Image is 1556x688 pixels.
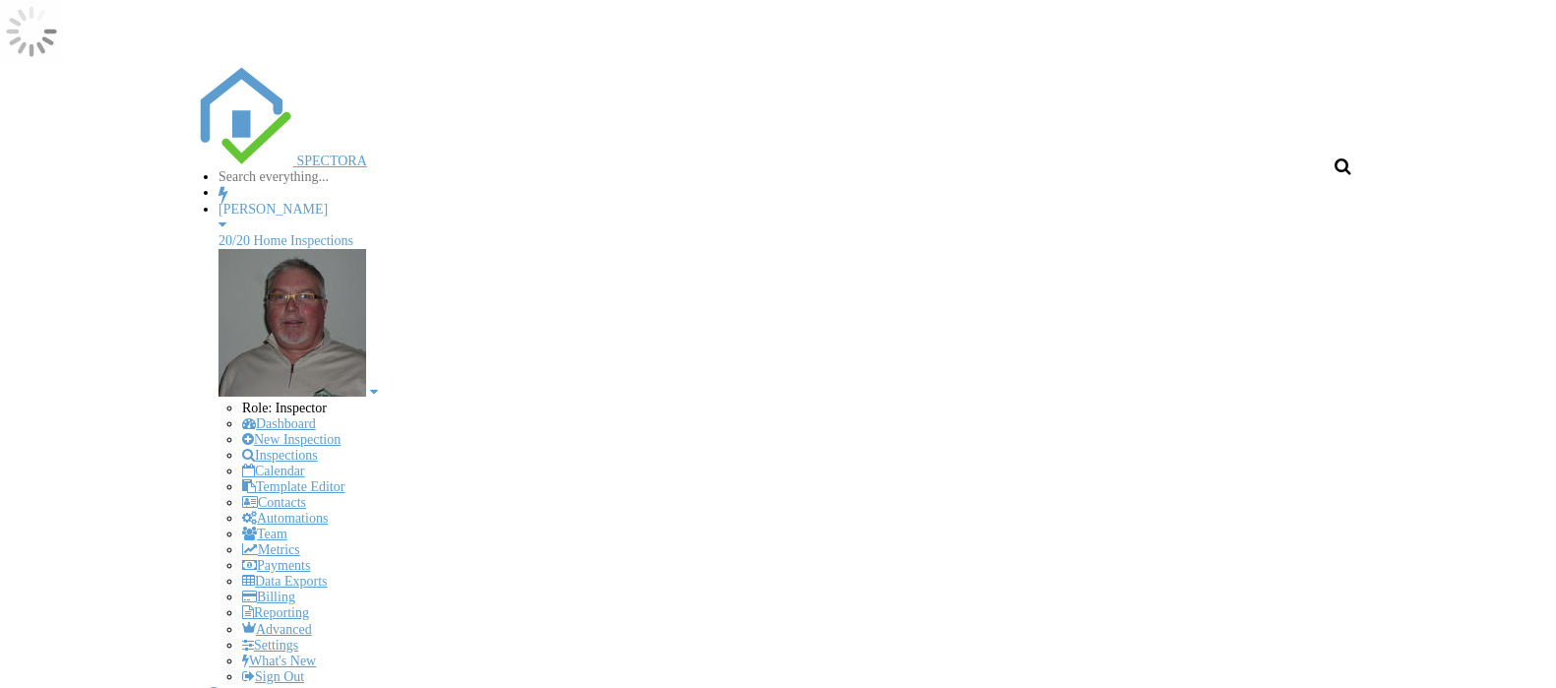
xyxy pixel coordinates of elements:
a: New Inspection [242,432,341,447]
a: Calendar [242,464,305,478]
a: Settings [242,638,298,653]
a: Dashboard [242,416,316,431]
img: 001.jpg [218,249,366,397]
a: Billing [242,590,295,604]
a: SPECTORA [195,154,367,168]
a: Sign Out [242,669,304,684]
a: Inspections [242,448,318,463]
div: 20/20 Home Inspections [218,233,1361,249]
a: Automations [242,511,328,526]
a: Team [242,527,287,541]
a: Reporting [242,605,309,620]
a: Template Editor [242,479,344,494]
div: [PERSON_NAME] [218,202,1361,218]
a: Contacts [242,495,306,510]
a: What's New [242,654,316,668]
input: Search everything... [218,169,385,185]
a: Payments [242,558,310,573]
img: The Best Home Inspection Software - Spectora [195,67,293,165]
a: Metrics [242,542,300,557]
span: Role: Inspector [242,401,327,415]
a: Advanced [242,622,312,637]
a: Data Exports [242,574,327,589]
span: SPECTORA [297,154,367,168]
